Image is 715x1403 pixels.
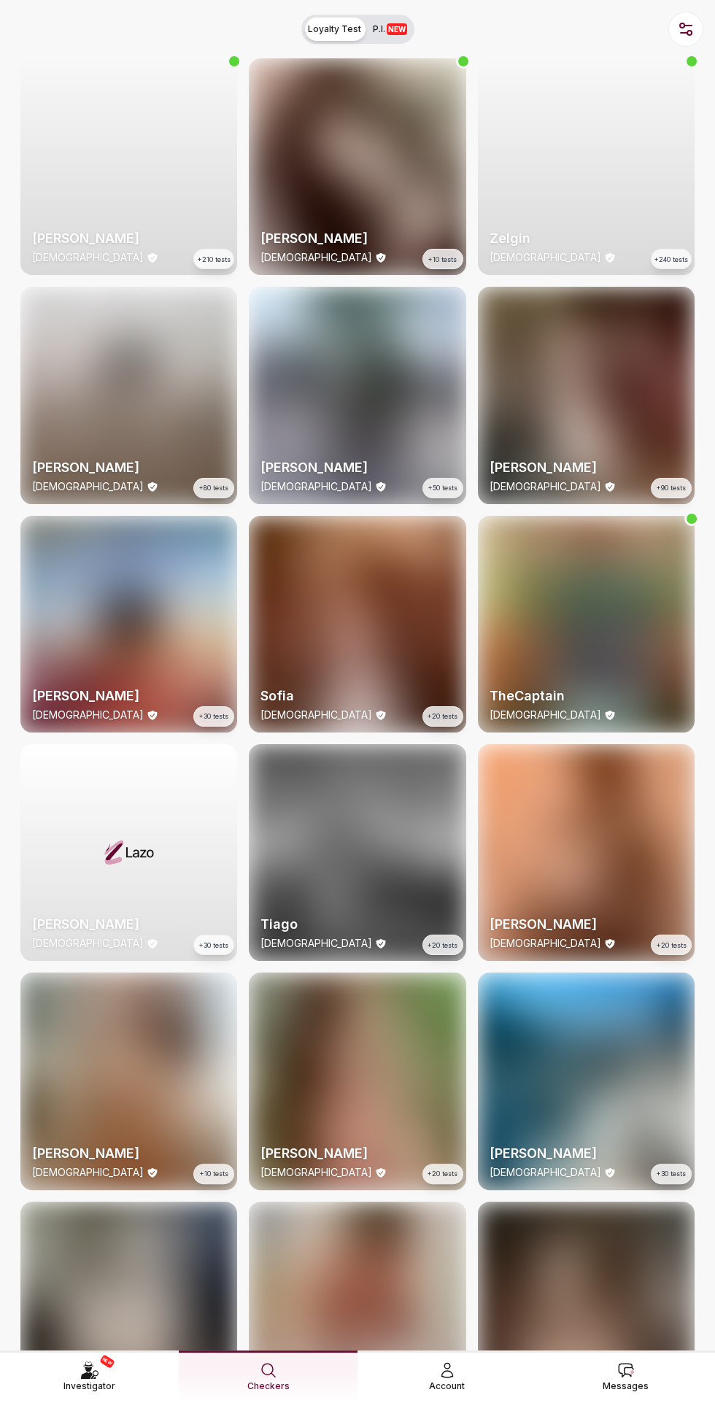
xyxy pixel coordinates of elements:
[249,744,465,961] img: thumb
[249,973,465,1189] img: thumb
[20,973,237,1189] a: thumbchecker[PERSON_NAME][DEMOGRAPHIC_DATA]+10 tests
[478,973,695,1189] img: thumb
[20,516,237,733] img: thumb
[20,516,237,733] a: thumbchecker[PERSON_NAME][DEMOGRAPHIC_DATA]+30 tests
[478,58,695,275] a: thumbcheckerZelgin[DEMOGRAPHIC_DATA]+240 tests
[490,457,683,478] h2: [PERSON_NAME]
[20,287,237,503] a: thumbchecker[PERSON_NAME][DEMOGRAPHIC_DATA]+80 tests
[428,483,457,493] span: +50 tests
[260,1143,454,1164] h2: [PERSON_NAME]
[428,1169,457,1179] span: +20 tests
[428,940,457,951] span: +20 tests
[357,1350,536,1402] a: Account
[260,708,372,722] p: [DEMOGRAPHIC_DATA]
[260,686,454,706] h2: Sofia
[478,973,695,1189] a: thumbchecker[PERSON_NAME][DEMOGRAPHIC_DATA]+30 tests
[260,479,372,494] p: [DEMOGRAPHIC_DATA]
[490,228,683,249] h2: Zelgin
[536,1350,715,1402] a: Messages
[603,1379,649,1394] span: Messages
[198,255,231,265] span: +210 tests
[490,479,601,494] p: [DEMOGRAPHIC_DATA]
[32,250,144,265] p: [DEMOGRAPHIC_DATA]
[478,516,695,733] a: thumbcheckerTheCaptain[DEMOGRAPHIC_DATA]
[260,936,372,951] p: [DEMOGRAPHIC_DATA]
[478,516,695,733] img: thumb
[199,711,228,722] span: +30 tests
[478,287,695,503] a: thumbchecker[PERSON_NAME][DEMOGRAPHIC_DATA]+90 tests
[490,936,601,951] p: [DEMOGRAPHIC_DATA]
[260,457,454,478] h2: [PERSON_NAME]
[490,1165,601,1180] p: [DEMOGRAPHIC_DATA]
[387,23,407,35] span: NEW
[373,23,407,35] span: P.I.
[657,1169,686,1179] span: +30 tests
[657,483,686,493] span: +90 tests
[249,287,465,503] img: thumb
[179,1350,357,1402] a: Checkers
[249,287,465,503] a: thumbchecker[PERSON_NAME][DEMOGRAPHIC_DATA]+50 tests
[32,457,225,478] h2: [PERSON_NAME]
[478,287,695,503] img: thumb
[63,1379,115,1394] span: Investigator
[249,744,465,961] a: thumbcheckerTiago[DEMOGRAPHIC_DATA]+20 tests
[32,914,225,935] h2: [PERSON_NAME]
[32,1143,225,1164] h2: [PERSON_NAME]
[199,483,228,493] span: +80 tests
[260,914,454,935] h2: Tiago
[428,255,457,265] span: +10 tests
[260,250,372,265] p: [DEMOGRAPHIC_DATA]
[260,228,454,249] h2: [PERSON_NAME]
[20,744,237,961] img: thumb
[20,58,237,275] a: thumbchecker[PERSON_NAME][DEMOGRAPHIC_DATA]+210 tests
[490,686,683,706] h2: TheCaptain
[20,744,237,961] a: thumbchecker[PERSON_NAME][DEMOGRAPHIC_DATA]+30 tests
[247,1379,290,1394] span: Checkers
[249,58,465,275] a: thumbchecker[PERSON_NAME][DEMOGRAPHIC_DATA]+10 tests
[490,250,601,265] p: [DEMOGRAPHIC_DATA]
[20,287,237,503] img: thumb
[32,708,144,722] p: [DEMOGRAPHIC_DATA]
[32,686,225,706] h2: [PERSON_NAME]
[200,1169,228,1179] span: +10 tests
[260,1165,372,1180] p: [DEMOGRAPHIC_DATA]
[249,516,465,733] img: thumb
[20,58,237,275] img: checker
[478,744,695,961] img: thumb
[32,936,144,951] p: [DEMOGRAPHIC_DATA]
[490,708,601,722] p: [DEMOGRAPHIC_DATA]
[657,940,687,951] span: +20 tests
[32,479,144,494] p: [DEMOGRAPHIC_DATA]
[428,711,457,722] span: +20 tests
[32,1165,144,1180] p: [DEMOGRAPHIC_DATA]
[32,228,225,249] h2: [PERSON_NAME]
[478,744,695,961] a: thumbchecker[PERSON_NAME][DEMOGRAPHIC_DATA]+20 tests
[308,23,361,35] span: Loyalty Test
[654,255,688,265] span: +240 tests
[490,914,683,935] h2: [PERSON_NAME]
[249,58,465,275] img: thumb
[99,1354,115,1369] span: NEW
[249,516,465,733] a: thumbcheckerSofia[DEMOGRAPHIC_DATA]+20 tests
[478,58,695,275] img: checker
[429,1379,465,1394] span: Account
[20,973,237,1189] img: thumb
[249,973,465,1189] a: thumbchecker[PERSON_NAME][DEMOGRAPHIC_DATA]+20 tests
[490,1143,683,1164] h2: [PERSON_NAME]
[199,940,228,951] span: +30 tests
